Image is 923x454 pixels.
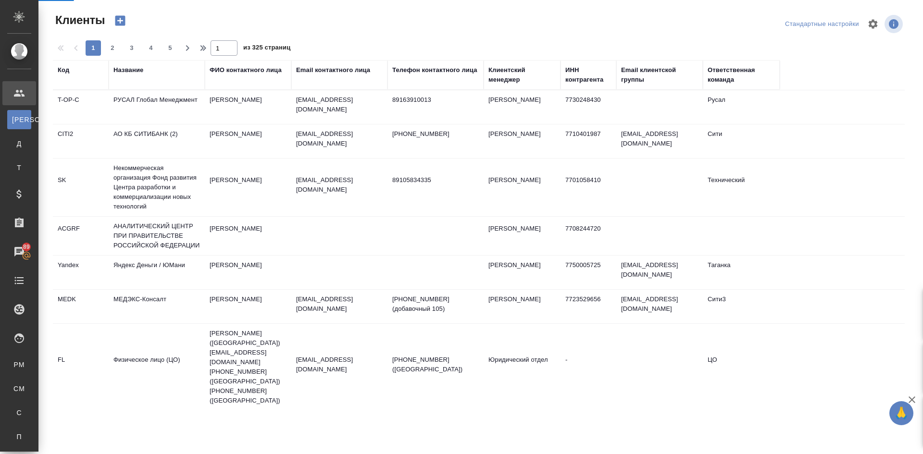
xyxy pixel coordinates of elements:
td: [EMAIL_ADDRESS][DOMAIN_NAME] [616,256,703,289]
a: [PERSON_NAME] [7,110,31,129]
td: Технический [703,171,780,204]
td: [PERSON_NAME] [205,90,291,124]
p: [EMAIL_ADDRESS][DOMAIN_NAME] [296,175,383,195]
span: С [12,408,26,417]
div: ИНН контрагента [565,65,611,85]
td: [PERSON_NAME] [205,219,291,253]
td: Русал [703,90,780,124]
p: [EMAIL_ADDRESS][DOMAIN_NAME] [296,355,383,374]
td: Сити3 [703,290,780,323]
td: 7701058410 [561,171,616,204]
td: [PERSON_NAME] [484,124,561,158]
a: С [7,403,31,422]
td: Yandex [53,256,109,289]
div: Название [113,65,143,75]
a: Д [7,134,31,153]
span: Клиенты [53,12,105,28]
span: П [12,432,26,442]
td: [PERSON_NAME] [484,256,561,289]
span: [PERSON_NAME] [12,115,26,124]
span: 5 [162,43,178,53]
button: Создать [109,12,132,29]
a: CM [7,379,31,398]
a: П [7,427,31,446]
p: 89105834335 [392,175,479,185]
td: MEDK [53,290,109,323]
td: [EMAIL_ADDRESS][DOMAIN_NAME] [616,290,703,323]
td: АО КБ СИТИБАНК (2) [109,124,205,158]
p: [PHONE_NUMBER] (добавочный 105) [392,294,479,314]
td: [PERSON_NAME] [484,219,561,253]
a: 89 [2,240,36,264]
td: [PERSON_NAME] [484,90,561,124]
td: РУСАЛ Глобал Менеджмент [109,90,205,124]
button: 5 [162,40,178,56]
td: ACGRF [53,219,109,253]
td: [PERSON_NAME] [205,256,291,289]
td: [PERSON_NAME] [205,290,291,323]
td: Некоммерческая организация Фонд развития Центра разработки и коммерциализации новых технологий [109,159,205,216]
p: [PHONE_NUMBER] [392,129,479,139]
p: 89163910013 [392,95,479,105]
td: [PERSON_NAME] [205,124,291,158]
td: 7723529656 [561,290,616,323]
div: split button [783,17,861,32]
span: CM [12,384,26,393]
td: Таганка [703,256,780,289]
div: Email клиентской группы [621,65,698,85]
td: [EMAIL_ADDRESS][DOMAIN_NAME] [616,124,703,158]
span: 3 [124,43,139,53]
div: Код [58,65,69,75]
span: 2 [105,43,120,53]
span: Т [12,163,26,172]
td: [PERSON_NAME] ([GEOGRAPHIC_DATA]) [EMAIL_ADDRESS][DOMAIN_NAME] [PHONE_NUMBER] ([GEOGRAPHIC_DATA])... [205,324,291,410]
span: Посмотреть информацию [885,15,905,33]
td: [PERSON_NAME] [205,171,291,204]
td: CITI2 [53,124,109,158]
a: PM [7,355,31,374]
button: 4 [143,40,159,56]
span: 89 [17,242,36,252]
td: 7750005725 [561,256,616,289]
td: 7708244720 [561,219,616,253]
div: Телефон контактного лица [392,65,477,75]
td: 7730248430 [561,90,616,124]
div: Ответственная команда [708,65,775,85]
td: [PERSON_NAME] [484,290,561,323]
p: [EMAIL_ADDRESS][DOMAIN_NAME] [296,294,383,314]
button: 3 [124,40,139,56]
td: FL [53,350,109,384]
td: Сити [703,124,780,158]
td: T-OP-C [53,90,109,124]
td: [PERSON_NAME] [484,171,561,204]
td: ЦО [703,350,780,384]
span: PM [12,360,26,369]
span: Настроить таблицу [861,12,885,36]
button: 2 [105,40,120,56]
td: - [561,350,616,384]
div: ФИО контактного лица [210,65,282,75]
p: [PHONE_NUMBER] ([GEOGRAPHIC_DATA]) [392,355,479,374]
div: Клиентский менеджер [488,65,556,85]
p: [EMAIL_ADDRESS][DOMAIN_NAME] [296,95,383,114]
span: Д [12,139,26,148]
td: 7710401987 [561,124,616,158]
p: [EMAIL_ADDRESS][DOMAIN_NAME] [296,129,383,148]
span: 4 [143,43,159,53]
div: Email контактного лица [296,65,370,75]
td: Яндекс Деньги / ЮМани [109,256,205,289]
td: МЕДЭКС-Консалт [109,290,205,323]
td: Физическое лицо (ЦО) [109,350,205,384]
a: Т [7,158,31,177]
span: из 325 страниц [243,42,290,56]
td: Юридический отдел [484,350,561,384]
td: SK [53,171,109,204]
td: АНАЛИТИЧЕСКИЙ ЦЕНТР ПРИ ПРАВИТЕЛЬСТВЕ РОССИЙСКОЙ ФЕДЕРАЦИИ [109,217,205,255]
